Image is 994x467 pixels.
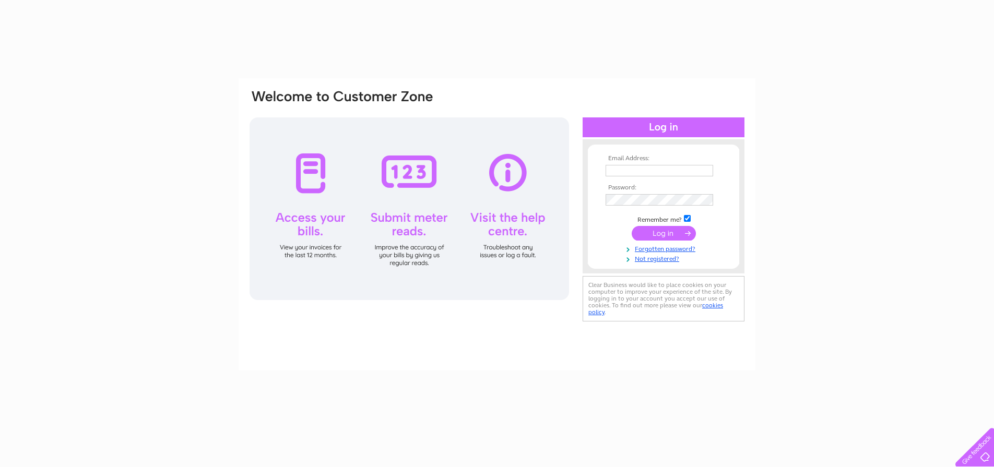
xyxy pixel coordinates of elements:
a: Not registered? [606,253,724,263]
th: Email Address: [603,155,724,162]
a: cookies policy [588,302,723,316]
th: Password: [603,184,724,191]
div: Clear Business would like to place cookies on your computer to improve your experience of the sit... [583,276,744,321]
a: Forgotten password? [606,243,724,253]
td: Remember me? [603,213,724,224]
input: Submit [632,226,696,241]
